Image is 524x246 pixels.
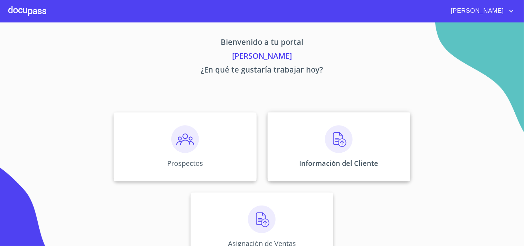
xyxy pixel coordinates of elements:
[49,64,475,78] p: ¿En qué te gustaría trabajar hoy?
[446,6,507,17] span: [PERSON_NAME]
[248,206,276,233] img: carga.png
[49,50,475,64] p: [PERSON_NAME]
[49,36,475,50] p: Bienvenido a tu portal
[325,125,353,153] img: carga.png
[446,6,516,17] button: account of current user
[171,125,199,153] img: prospectos.png
[167,159,203,168] p: Prospectos
[299,159,379,168] p: Información del Cliente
